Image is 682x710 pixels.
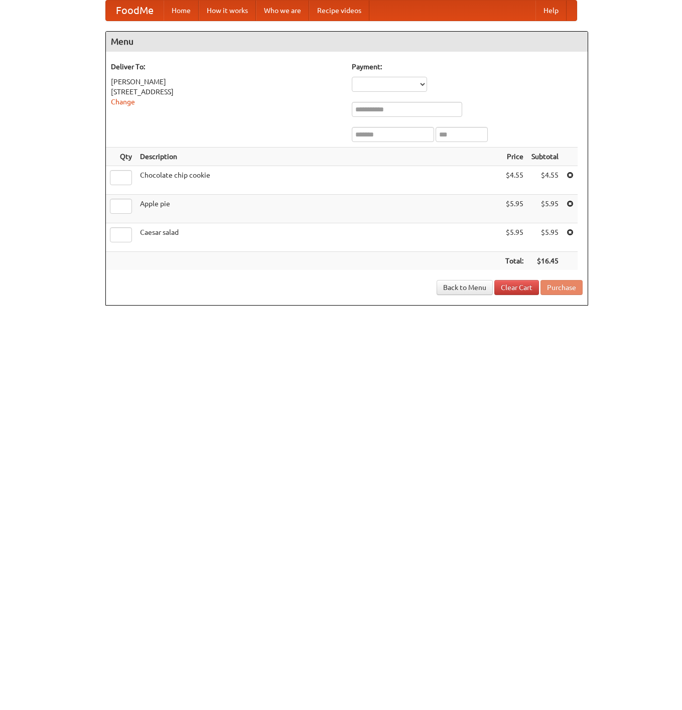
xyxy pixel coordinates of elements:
[501,166,527,195] td: $4.55
[199,1,256,21] a: How it works
[501,223,527,252] td: $5.95
[106,1,164,21] a: FoodMe
[106,148,136,166] th: Qty
[136,223,501,252] td: Caesar salad
[527,148,563,166] th: Subtotal
[352,62,583,72] h5: Payment:
[527,195,563,223] td: $5.95
[501,195,527,223] td: $5.95
[437,280,493,295] a: Back to Menu
[309,1,369,21] a: Recipe videos
[527,252,563,270] th: $16.45
[527,166,563,195] td: $4.55
[111,87,342,97] div: [STREET_ADDRESS]
[494,280,539,295] a: Clear Cart
[256,1,309,21] a: Who we are
[111,98,135,106] a: Change
[535,1,567,21] a: Help
[501,148,527,166] th: Price
[136,195,501,223] td: Apple pie
[111,62,342,72] h5: Deliver To:
[501,252,527,270] th: Total:
[540,280,583,295] button: Purchase
[527,223,563,252] td: $5.95
[136,166,501,195] td: Chocolate chip cookie
[136,148,501,166] th: Description
[106,32,588,52] h4: Menu
[111,77,342,87] div: [PERSON_NAME]
[164,1,199,21] a: Home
